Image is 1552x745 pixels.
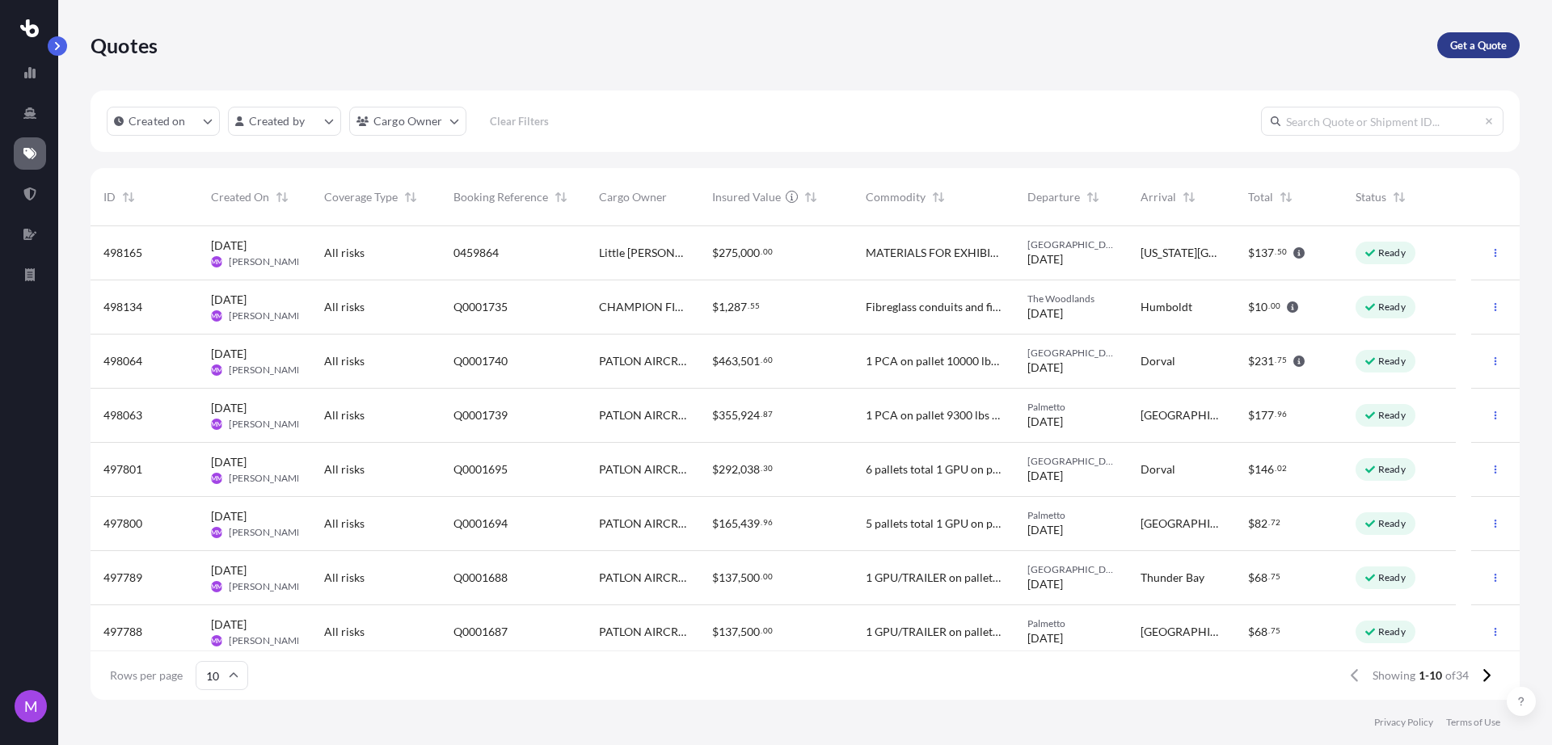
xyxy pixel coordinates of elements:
[1141,570,1204,586] span: Thunder Bay
[1275,465,1276,471] span: .
[1268,574,1270,579] span: .
[712,572,719,583] span: $
[229,309,306,322] span: [PERSON_NAME]
[453,245,499,261] span: 0459864
[1141,407,1222,423] span: [GEOGRAPHIC_DATA]
[103,353,142,369] span: 498064
[599,516,686,532] span: PATLON AIRCRAFT & INDUSTRIES LIMITED
[1378,625,1406,638] p: Ready
[129,113,186,129] p: Created on
[211,308,222,324] span: MM
[719,626,738,638] span: 137
[211,400,247,416] span: [DATE]
[229,634,306,647] span: [PERSON_NAME]
[738,626,740,638] span: ,
[1141,353,1175,369] span: Dorval
[1271,628,1280,633] span: 75
[1445,667,1469,684] span: of 34
[1255,572,1267,583] span: 68
[1083,187,1103,207] button: Sort
[211,238,247,254] span: [DATE]
[719,464,738,475] span: 292
[453,461,508,478] span: Q0001695
[1378,355,1406,368] p: Ready
[272,187,292,207] button: Sort
[1378,301,1406,314] p: Ready
[211,254,222,270] span: MM
[929,187,948,207] button: Sort
[229,418,306,431] span: [PERSON_NAME]
[1275,411,1276,417] span: .
[738,518,740,529] span: ,
[324,299,365,315] span: All risks
[738,464,740,475] span: ,
[1268,628,1270,633] span: .
[1378,409,1406,422] p: Ready
[1141,189,1176,205] span: Arrival
[738,356,740,367] span: ,
[1027,509,1115,522] span: Palmetto
[712,301,719,313] span: $
[712,464,719,475] span: $
[1248,464,1255,475] span: $
[740,247,760,259] span: 000
[1248,247,1255,259] span: $
[712,356,719,367] span: $
[763,628,773,633] span: 00
[719,410,738,421] span: 355
[719,356,738,367] span: 463
[1268,520,1270,525] span: .
[740,518,760,529] span: 439
[107,107,220,136] button: createdOn Filter options
[1248,301,1255,313] span: $
[1446,716,1500,729] a: Terms of Use
[103,624,142,640] span: 497788
[103,189,116,205] span: ID
[1027,468,1063,484] span: [DATE]
[324,245,365,261] span: All risks
[801,187,820,207] button: Sort
[1277,357,1287,363] span: 75
[1255,626,1267,638] span: 68
[229,580,306,593] span: [PERSON_NAME]
[453,624,508,640] span: Q0001687
[1378,571,1406,584] p: Ready
[474,108,565,134] button: Clear Filters
[740,572,760,583] span: 500
[866,407,1002,423] span: 1 PCA on pallet 9300 lbs at 196 x 94 x 68 2 air coils on pallets at 1000lbs each at 48 x 42 x 76 ...
[1275,357,1276,363] span: .
[211,454,247,470] span: [DATE]
[599,624,686,640] span: PATLON AIRCRAFT & INDUSTRIES LIMITED
[1271,574,1280,579] span: 75
[349,107,466,136] button: cargoOwner Filter options
[748,303,749,309] span: .
[719,572,738,583] span: 137
[740,464,760,475] span: 038
[1179,187,1199,207] button: Sort
[1378,463,1406,476] p: Ready
[1261,107,1503,136] input: Search Quote or Shipment ID...
[1141,299,1192,315] span: Humboldt
[373,113,443,129] p: Cargo Owner
[725,301,727,313] span: ,
[324,624,365,640] span: All risks
[750,303,760,309] span: 55
[324,570,365,586] span: All risks
[453,189,548,205] span: Booking Reference
[1248,356,1255,367] span: $
[1356,189,1386,205] span: Status
[599,353,686,369] span: PATLON AIRCRAFT & INDUSTRIES LIMITED
[761,411,762,417] span: .
[866,461,1002,478] span: 6 pallets total 1 GPU on pallet 1300lbs at 70 x 36 x 40 2 cable hoists at 1000lbs each 96 x 48 x ...
[110,667,183,684] span: Rows per page
[229,364,306,377] span: [PERSON_NAME]
[763,357,773,363] span: 60
[1374,716,1433,729] a: Privacy Policy
[866,299,1002,315] span: Fibreglass conduits and fittings
[712,626,719,638] span: $
[211,562,247,579] span: [DATE]
[1248,189,1273,205] span: Total
[1390,187,1409,207] button: Sort
[211,189,269,205] span: Created On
